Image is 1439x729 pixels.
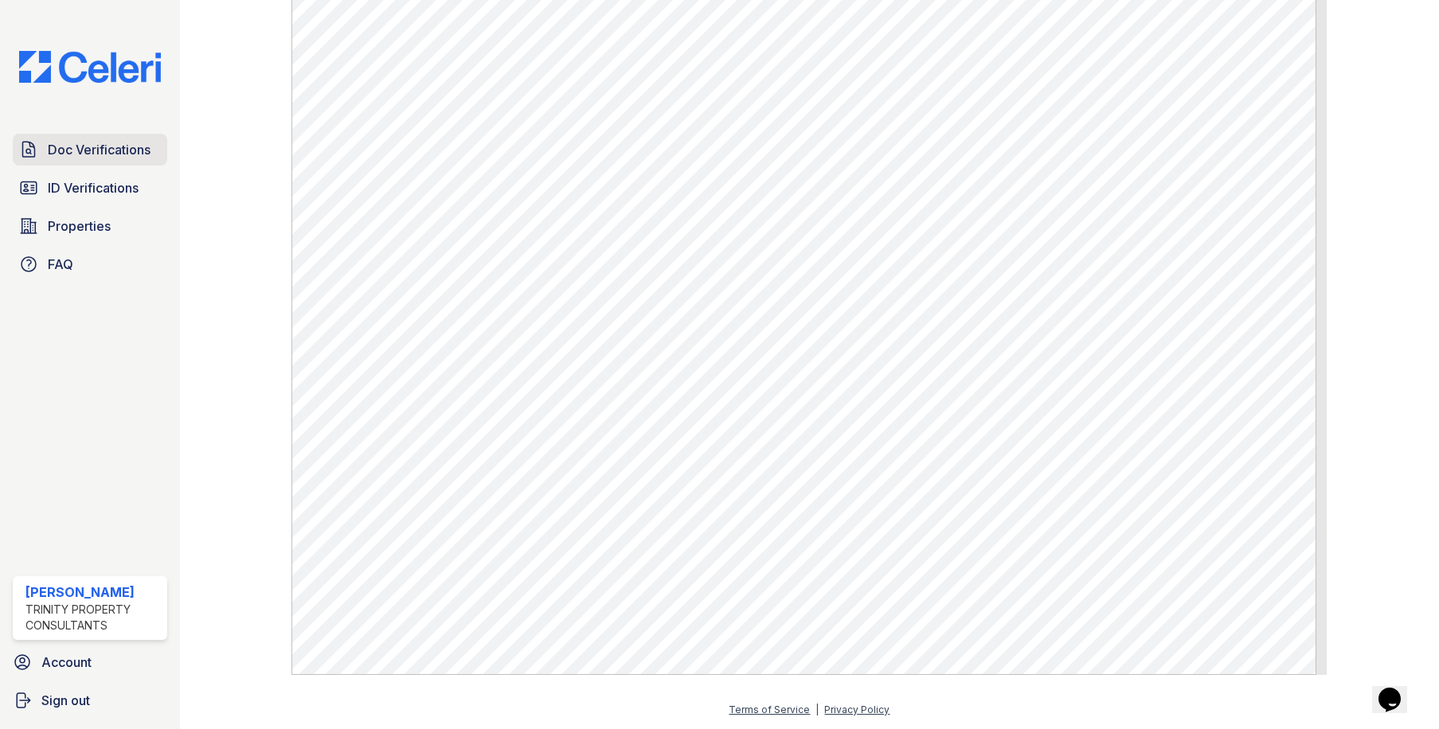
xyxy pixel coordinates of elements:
[48,140,151,159] span: Doc Verifications
[1372,665,1423,713] iframe: chat widget
[13,248,167,280] a: FAQ
[13,134,167,166] a: Doc Verifications
[48,255,73,274] span: FAQ
[824,704,890,715] a: Privacy Policy
[48,216,111,236] span: Properties
[48,178,139,197] span: ID Verifications
[25,583,161,602] div: [PERSON_NAME]
[6,684,174,716] a: Sign out
[25,602,161,633] div: Trinity Property Consultants
[41,653,92,672] span: Account
[6,51,174,83] img: CE_Logo_Blue-a8612792a0a2168367f1c8372b55b34899dd931a85d93a1a3d3e32e68fde9ad4.png
[6,646,174,678] a: Account
[729,704,810,715] a: Terms of Service
[815,704,819,715] div: |
[13,172,167,204] a: ID Verifications
[41,691,90,710] span: Sign out
[13,210,167,242] a: Properties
